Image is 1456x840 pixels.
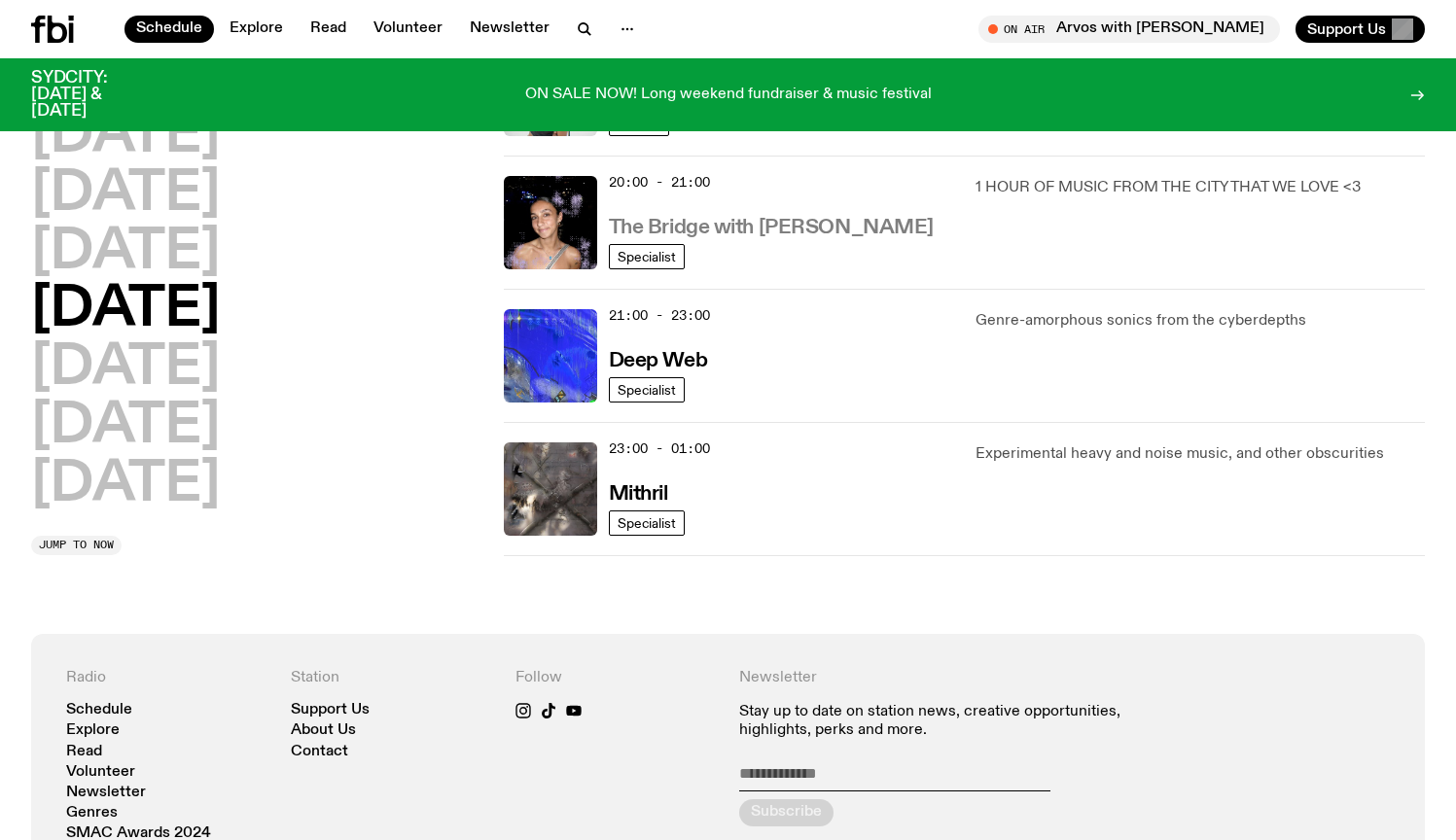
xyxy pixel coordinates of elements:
[525,87,932,104] p: ON SALE NOW! Long weekend fundraiser & music festival
[1296,16,1425,43] button: Support Us
[458,16,561,43] a: Newsletter
[609,347,707,371] a: Deep Web
[218,16,295,43] a: Explore
[291,703,370,717] a: Support Us
[739,799,834,826] button: Subscribe
[66,745,102,759] a: Read
[31,536,122,555] button: Jump to now
[609,510,685,536] a: Specialist
[291,669,492,687] h4: Station
[618,382,676,397] span: Specialist
[609,484,668,505] h3: Mithril
[66,806,118,821] a: Genres
[976,309,1425,332] p: Genre-amorphous sonics from the cyberdepths
[609,306,710,325] span: 21:00 - 23:00
[66,703,132,717] a: Schedule
[618,249,676,263] span: Specialist
[66,765,135,780] a: Volunteer
[739,703,1165,740] p: Stay up to date on station news, creative opportunities, highlights, perks and more.
[66,723,120,738] a: Explore
[609,218,934,238] h3: The Bridge with [PERSON_NAME]
[976,442,1425,466] p: Experimental heavy and noise music, and other obscurities
[31,109,220,163] button: [DATE]
[515,669,717,687] h4: Follow
[609,351,707,371] h3: Deep Web
[362,16,454,43] a: Volunteer
[31,226,220,280] button: [DATE]
[66,786,146,800] a: Newsletter
[618,515,676,530] span: Specialist
[504,309,597,402] img: An abstract artwork, in bright blue with amorphous shapes, illustrated shimmers and small drawn c...
[976,176,1425,199] p: 1 HOUR OF MUSIC FROM THE CITY THAT WE LOVE <3
[609,480,668,505] a: Mithril
[31,284,220,338] button: [DATE]
[299,16,358,43] a: Read
[739,669,1165,687] h4: Newsletter
[978,16,1280,43] button: On AirArvos with [PERSON_NAME]
[31,458,220,512] button: [DATE]
[66,669,267,687] h4: Radio
[31,341,220,396] button: [DATE]
[1307,20,1386,38] span: Support Us
[291,745,348,759] a: Contact
[39,540,114,550] span: Jump to now
[609,173,710,192] span: 20:00 - 21:00
[291,723,356,738] a: About Us
[609,214,934,238] a: The Bridge with [PERSON_NAME]
[124,16,214,43] a: Schedule
[609,439,710,458] span: 23:00 - 01:00
[609,244,685,269] a: Specialist
[31,167,220,222] button: [DATE]
[31,400,220,454] button: [DATE]
[609,377,685,402] a: Specialist
[31,70,156,120] h3: SYDCITY: [DATE] & [DATE]
[504,442,597,536] img: An abstract artwork in mostly grey, with a textural cross in the centre. There are metallic and d...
